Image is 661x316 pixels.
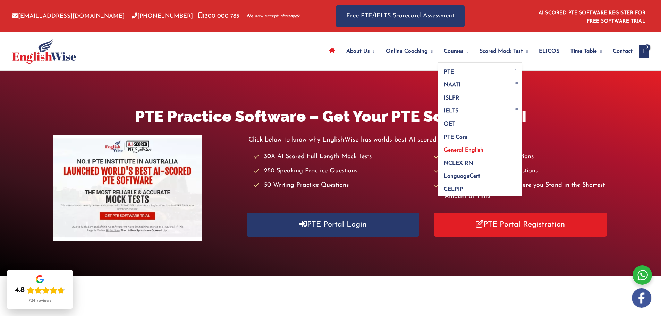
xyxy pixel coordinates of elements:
[438,154,522,168] a: NCLEX RN
[444,147,483,153] span: General English
[613,39,633,63] span: Contact
[323,39,633,63] nav: Site Navigation: Main Menu
[514,69,522,70] span: Menu Toggle
[570,39,597,63] span: Time Table
[15,285,65,295] div: Rating: 4.8 out of 5
[474,39,533,63] a: Scored Mock TestMenu Toggle
[444,121,455,127] span: OET
[434,165,608,177] li: 200 Listening Practice Questions
[444,187,463,192] span: CELPIP
[444,135,467,140] span: PTE Core
[15,285,25,295] div: 4.8
[438,180,522,196] a: CELPIP
[434,151,608,163] li: 125 Reading Practice Questions
[444,173,480,179] span: LanguageCert
[281,14,300,18] img: Afterpay-Logo
[386,39,428,63] span: Online Coaching
[597,39,602,63] span: Menu Toggle
[438,76,522,89] a: NAATIMenu Toggle
[444,161,473,166] span: NCLEX RN
[28,298,51,304] div: 724 reviews
[514,82,522,84] span: Menu Toggle
[434,180,608,203] li: Instant Results – KNOW where you Stand in the Shortest Amount of Time
[514,108,522,110] span: Menu Toggle
[53,105,608,127] h1: PTE Practice Software – Get Your PTE Score With AI
[480,39,523,63] span: Scored Mock Test
[639,45,649,58] a: View Shopping Cart, empty
[434,213,607,237] a: PTE Portal Registration
[246,13,279,20] span: We now accept
[444,69,454,75] span: PTE
[247,213,420,237] a: PTE Portal Login
[438,142,522,155] a: General English
[444,95,459,101] span: ISLPR
[438,39,474,63] a: CoursesMenu Toggle
[254,180,427,191] li: 50 Writing Practice Questions
[341,39,380,63] a: About UsMenu Toggle
[539,39,559,63] span: ELICOS
[464,39,468,63] span: Menu Toggle
[132,13,193,19] a: [PHONE_NUMBER]
[254,151,427,163] li: 30X AI Scored Full Length Mock Tests
[380,39,438,63] a: Online CoachingMenu Toggle
[444,108,458,114] span: IELTS
[248,134,608,146] p: Click below to know why EnglishWise has worlds best AI scored PTE software
[438,63,522,76] a: PTEMenu Toggle
[53,135,202,241] img: pte-institute-main
[438,128,522,142] a: PTE Core
[632,288,651,308] img: white-facebook.png
[438,116,522,129] a: OET
[523,39,528,63] span: Menu Toggle
[12,39,76,64] img: cropped-ew-logo
[254,165,427,177] li: 250 Speaking Practice Questions
[336,5,465,27] a: Free PTE/IELTS Scorecard Assessment
[444,82,460,88] span: NAATI
[607,39,633,63] a: Contact
[438,168,522,181] a: LanguageCert
[438,89,522,102] a: ISLPR
[539,10,646,24] a: AI SCORED PTE SOFTWARE REGISTER FOR FREE SOFTWARE TRIAL
[198,13,239,19] a: 1300 000 783
[370,39,375,63] span: Menu Toggle
[438,102,522,116] a: IELTSMenu Toggle
[12,13,125,19] a: [EMAIL_ADDRESS][DOMAIN_NAME]
[346,39,370,63] span: About Us
[534,5,649,27] aside: Header Widget 1
[565,39,607,63] a: Time TableMenu Toggle
[533,39,565,63] a: ELICOS
[428,39,433,63] span: Menu Toggle
[444,39,464,63] span: Courses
